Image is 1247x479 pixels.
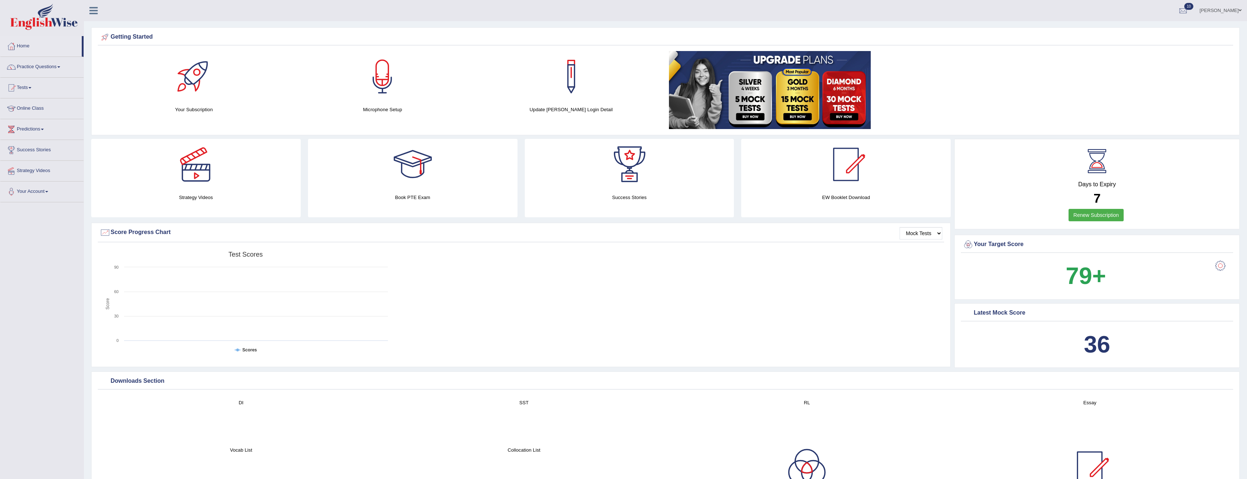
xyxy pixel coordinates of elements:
h4: Collocation List [386,446,662,454]
h4: Your Subscription [103,106,285,113]
text: 0 [116,338,119,343]
h4: Strategy Videos [91,194,301,201]
text: 90 [114,265,119,269]
h4: Book PTE Exam [308,194,517,201]
div: Downloads Section [100,376,1231,387]
div: Your Target Score [963,239,1231,250]
b: 79+ [1066,262,1106,289]
a: Renew Subscription [1069,209,1124,221]
text: 30 [114,314,119,318]
a: Online Class [0,98,84,117]
a: Home [0,36,82,54]
h4: Vocab List [103,446,379,454]
img: small5.jpg [669,51,871,129]
tspan: Test scores [228,251,263,258]
h4: Microphone Setup [292,106,473,113]
b: 36 [1084,331,1110,358]
a: Tests [0,78,84,96]
a: Success Stories [0,140,84,158]
tspan: Score [105,298,110,310]
div: Getting Started [100,32,1231,43]
h4: SST [386,399,662,406]
text: 60 [114,289,119,294]
h4: Success Stories [525,194,734,201]
h4: DI [103,399,379,406]
a: Predictions [0,119,84,137]
tspan: Scores [242,347,257,353]
b: 7 [1093,191,1100,205]
h4: EW Booklet Download [741,194,951,201]
a: Your Account [0,182,84,200]
div: Score Progress Chart [100,227,942,238]
h4: Update [PERSON_NAME] Login Detail [481,106,662,113]
h4: Essay [952,399,1228,406]
span: 10 [1184,3,1193,10]
a: Practice Questions [0,57,84,75]
div: Latest Mock Score [963,308,1231,319]
a: Strategy Videos [0,161,84,179]
h4: Days to Expiry [963,181,1231,188]
h4: RL [669,399,945,406]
